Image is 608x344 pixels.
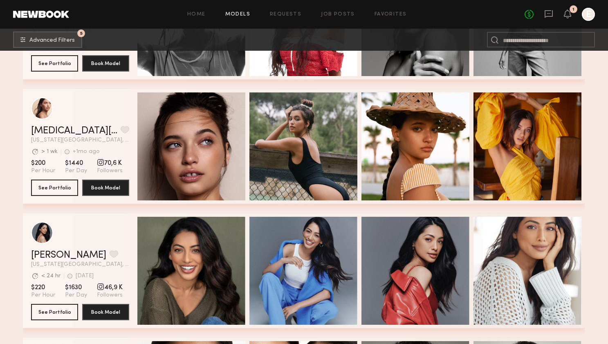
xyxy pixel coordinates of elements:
[31,137,129,143] span: [US_STATE][GEOGRAPHIC_DATA], [GEOGRAPHIC_DATA]
[73,149,100,155] div: +1mo ago
[270,12,301,17] a: Requests
[31,262,129,268] span: [US_STATE][GEOGRAPHIC_DATA], [GEOGRAPHIC_DATA]
[31,55,78,72] button: See Portfolio
[31,250,106,260] a: [PERSON_NAME]
[82,304,129,320] button: Book Model
[97,283,123,292] span: 46,9 K
[65,167,87,175] span: Per Day
[187,12,206,17] a: Home
[321,12,355,17] a: Job Posts
[31,292,55,299] span: Per Hour
[31,180,78,196] button: See Portfolio
[97,292,123,299] span: Followers
[97,167,123,175] span: Followers
[13,31,82,48] button: 5Advanced Filters
[97,159,123,167] span: 70,6 K
[225,12,250,17] a: Models
[65,292,87,299] span: Per Day
[375,12,407,17] a: Favorites
[65,159,87,167] span: $1440
[582,8,595,21] a: E
[41,273,61,279] div: < 24 hr
[31,304,78,320] button: See Portfolio
[41,149,58,155] div: > 1 wk
[29,38,75,43] span: Advanced Filters
[31,283,55,292] span: $220
[31,159,55,167] span: $200
[31,167,55,175] span: Per Hour
[65,283,87,292] span: $1630
[572,7,574,12] div: 1
[76,273,94,279] div: [DATE]
[82,55,129,72] button: Book Model
[80,31,83,35] span: 5
[31,126,117,136] a: [MEDICAL_DATA][PERSON_NAME]
[82,180,129,196] button: Book Model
